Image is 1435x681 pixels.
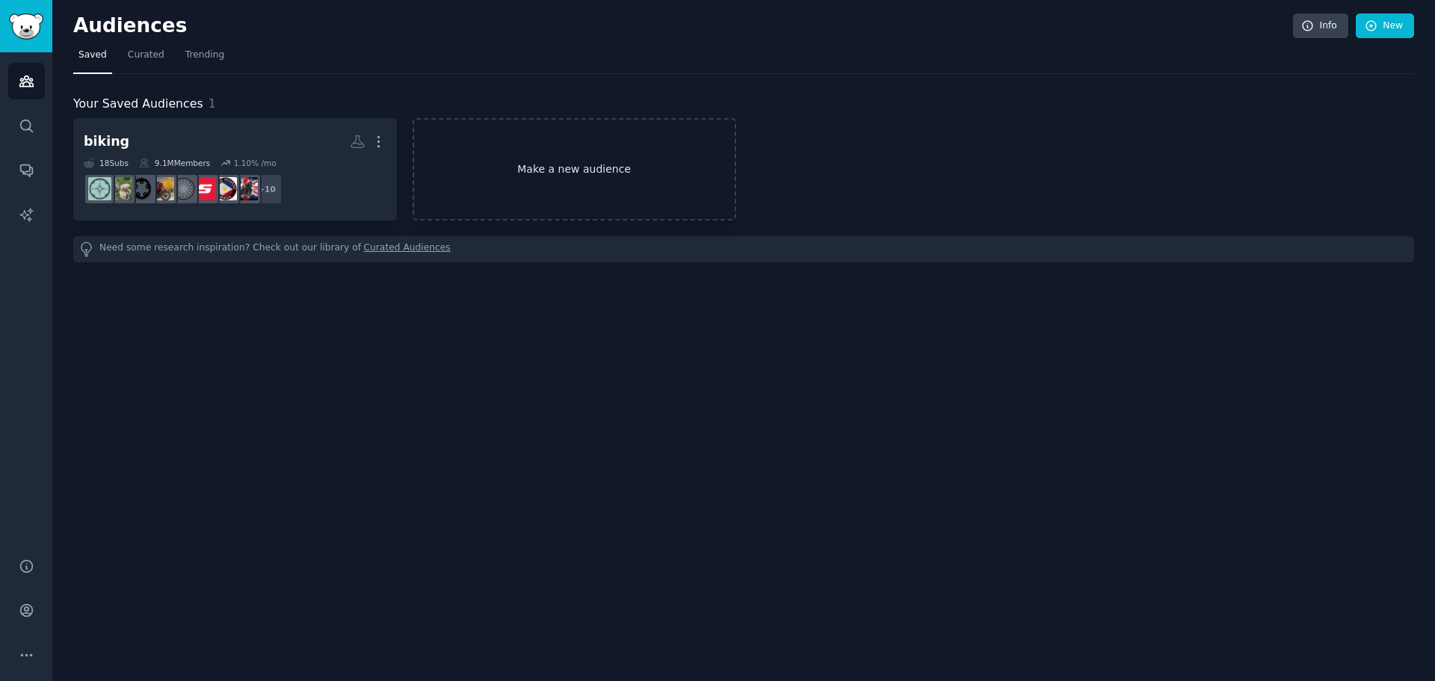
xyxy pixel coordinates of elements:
span: Saved [78,49,107,62]
div: Need some research inspiration? Check out our library of [73,236,1414,262]
div: + 10 [251,173,283,205]
span: Your Saved Audiences [73,95,203,114]
div: 18 Sub s [84,158,129,168]
a: Curated Audiences [364,241,451,257]
h2: Audiences [73,14,1293,38]
span: 1 [209,96,216,111]
a: biking18Subs9.1MMembers1.10% /mo+10MotoUKPHMotorcyclessramFahrradindianbikesebikesbicycletouringb... [73,118,397,221]
span: Trending [185,49,224,62]
a: Trending [180,43,229,74]
img: sram [193,177,216,200]
a: Saved [73,43,112,74]
img: GummySearch logo [9,13,43,40]
div: biking [84,132,129,151]
div: 1.10 % /mo [234,158,277,168]
img: bicycletouring [109,177,132,200]
div: 9.1M Members [139,158,210,168]
a: Make a new audience [413,118,736,221]
img: MotoUK [235,177,258,200]
img: PHMotorcycles [214,177,237,200]
span: Curated [128,49,164,62]
a: Info [1293,13,1348,39]
img: bikepacking [88,177,111,200]
a: New [1356,13,1414,39]
a: Curated [123,43,170,74]
img: ebikes [130,177,153,200]
img: Fahrrad [172,177,195,200]
img: indianbikes [151,177,174,200]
